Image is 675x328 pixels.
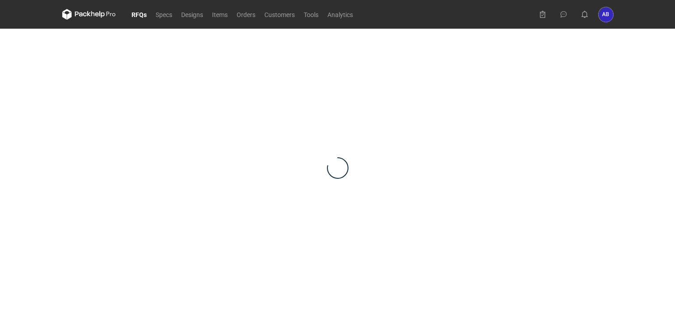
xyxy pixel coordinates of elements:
a: RFQs [127,9,151,20]
a: Items [208,9,232,20]
a: Tools [299,9,323,20]
div: Agnieszka Biniarz [599,7,613,22]
svg: Packhelp Pro [62,9,116,20]
a: Designs [177,9,208,20]
button: AB [599,7,613,22]
a: Customers [260,9,299,20]
a: Analytics [323,9,357,20]
a: Specs [151,9,177,20]
a: Orders [232,9,260,20]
